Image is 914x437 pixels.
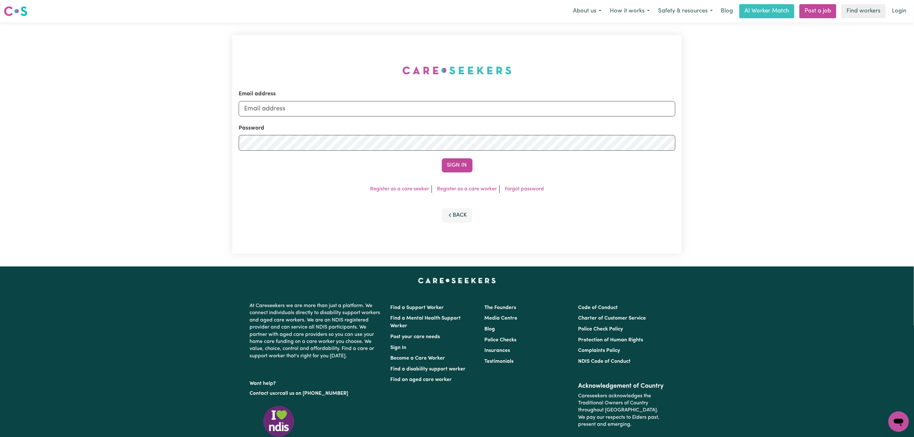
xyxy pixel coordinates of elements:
a: Post a job [799,4,836,18]
a: Find a Support Worker [391,305,444,310]
p: At Careseekers we are more than just a platform. We connect individuals directly to disability su... [250,300,383,362]
label: Email address [239,90,276,98]
a: Post your care needs [391,334,440,339]
a: Careseekers logo [4,4,28,19]
a: Careseekers home page [418,278,496,283]
button: Sign In [442,158,473,172]
a: Police Checks [484,338,516,343]
a: Police Check Policy [578,327,623,332]
button: How it works [606,4,654,18]
a: AI Worker Match [739,4,794,18]
a: Find a disability support worker [391,367,466,372]
a: Find an aged care worker [391,377,452,382]
a: Protection of Human Rights [578,338,643,343]
p: or [250,387,383,400]
a: Testimonials [484,359,513,364]
button: Back [442,208,473,222]
a: Register as a care seeker [370,187,429,192]
p: Careseekers acknowledges the Traditional Owners of Country throughout [GEOGRAPHIC_DATA]. We pay o... [578,390,664,431]
a: Find a Mental Health Support Worker [391,316,461,329]
a: Register as a care worker [437,187,497,192]
a: Sign In [391,345,407,350]
a: Code of Conduct [578,305,618,310]
iframe: Button to launch messaging window, conversation in progress [888,411,909,432]
a: The Founders [484,305,516,310]
a: Media Centre [484,316,517,321]
a: Contact us [250,391,275,396]
a: Login [888,4,910,18]
a: Insurances [484,348,510,353]
a: Find workers [841,4,886,18]
a: Become a Care Worker [391,356,445,361]
h2: Acknowledgement of Country [578,382,664,390]
a: Charter of Customer Service [578,316,646,321]
a: Forgot password [505,187,544,192]
a: Blog [484,327,495,332]
button: Safety & resources [654,4,717,18]
button: About us [569,4,606,18]
a: Complaints Policy [578,348,620,353]
img: Careseekers logo [4,5,28,17]
a: NDIS Code of Conduct [578,359,631,364]
p: Want help? [250,377,383,387]
label: Password [239,124,264,132]
a: call us on [PHONE_NUMBER] [280,391,348,396]
input: Email address [239,101,675,116]
a: Blog [717,4,737,18]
